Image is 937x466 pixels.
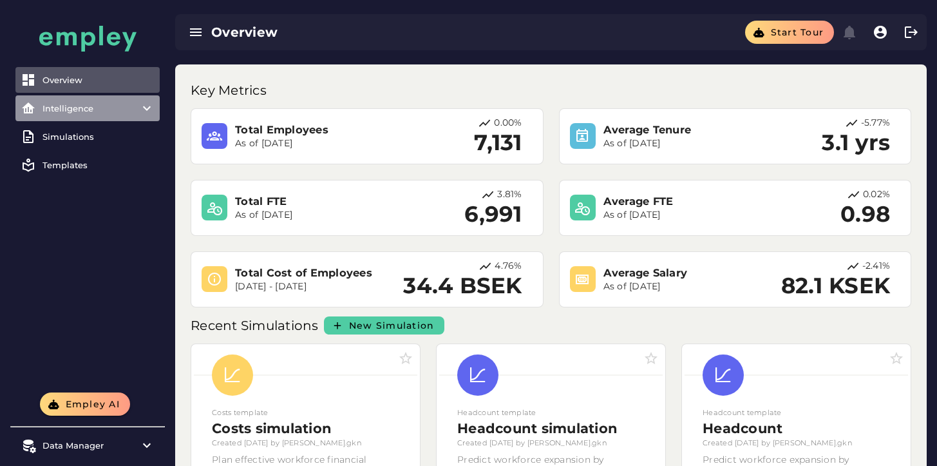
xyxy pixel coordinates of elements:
[603,266,769,280] h3: Average Salary
[40,393,130,416] button: Empley AI
[464,202,522,228] h2: 6,991
[603,137,769,150] p: As of [DATE]
[235,266,395,280] h3: Total Cost of Employees
[603,194,769,209] h3: Average FTE
[191,315,321,336] p: Recent Simulations
[191,80,269,101] p: Key Metrics
[348,320,435,331] span: New Simulation
[474,130,522,156] h2: 7,131
[43,75,155,85] div: Overview
[862,260,891,273] p: -2.41%
[211,23,478,41] div: Overview
[235,122,401,137] h3: Total Employees
[15,124,160,150] a: Simulations
[603,122,769,137] h3: Average Tenure
[324,316,445,335] a: New Simulation
[770,26,824,38] span: Start tour
[15,152,160,178] a: Templates
[235,137,401,150] p: As of [DATE]
[861,117,891,130] p: -5.77%
[840,202,890,228] h2: 0.98
[235,209,401,222] p: As of [DATE]
[43,103,133,113] div: Intelligence
[863,188,890,202] p: 0.02%
[64,398,120,410] span: Empley AI
[495,260,522,273] p: 4.76%
[43,160,155,170] div: Templates
[497,188,522,202] p: 3.81%
[603,209,769,222] p: As of [DATE]
[494,117,522,130] p: 0.00%
[745,21,834,44] button: Start tour
[43,131,155,142] div: Simulations
[235,194,401,209] h3: Total FTE
[603,280,769,293] p: As of [DATE]
[43,440,133,451] div: Data Manager
[235,280,395,293] p: [DATE] - [DATE]
[781,273,890,299] h2: 82.1 KSEK
[15,67,160,93] a: Overview
[822,130,890,156] h2: 3.1 yrs
[403,273,522,299] h2: 34.4 BSEK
